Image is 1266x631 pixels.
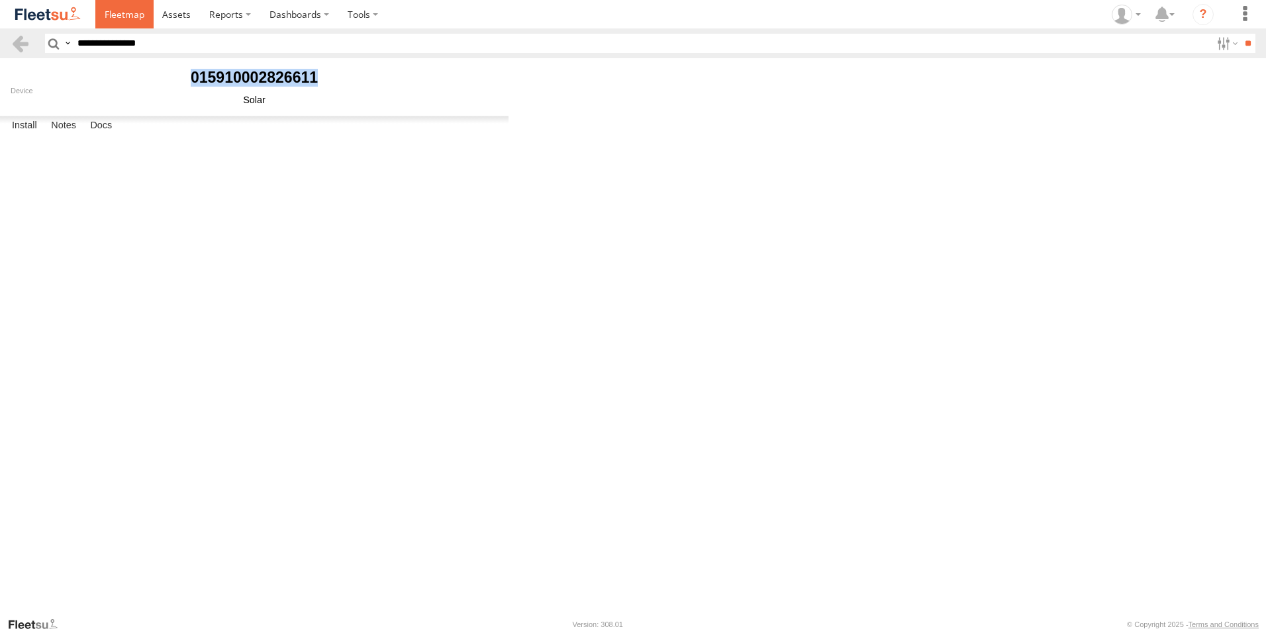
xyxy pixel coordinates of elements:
[5,116,44,135] label: Install
[62,34,73,53] label: Search Query
[7,618,68,631] a: Visit our Website
[11,34,30,53] a: Back to previous Page
[573,620,623,628] div: Version: 308.01
[13,5,82,23] img: fleetsu-logo-horizontal.svg
[83,116,119,135] label: Docs
[11,95,498,105] div: Solar
[1193,4,1214,25] i: ?
[44,116,83,135] label: Notes
[1212,34,1240,53] label: Search Filter Options
[1107,5,1145,24] div: Taylor Hager
[1189,620,1259,628] a: Terms and Conditions
[11,87,498,95] div: Device
[191,69,318,86] b: 015910002826611
[1127,620,1259,628] div: © Copyright 2025 -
